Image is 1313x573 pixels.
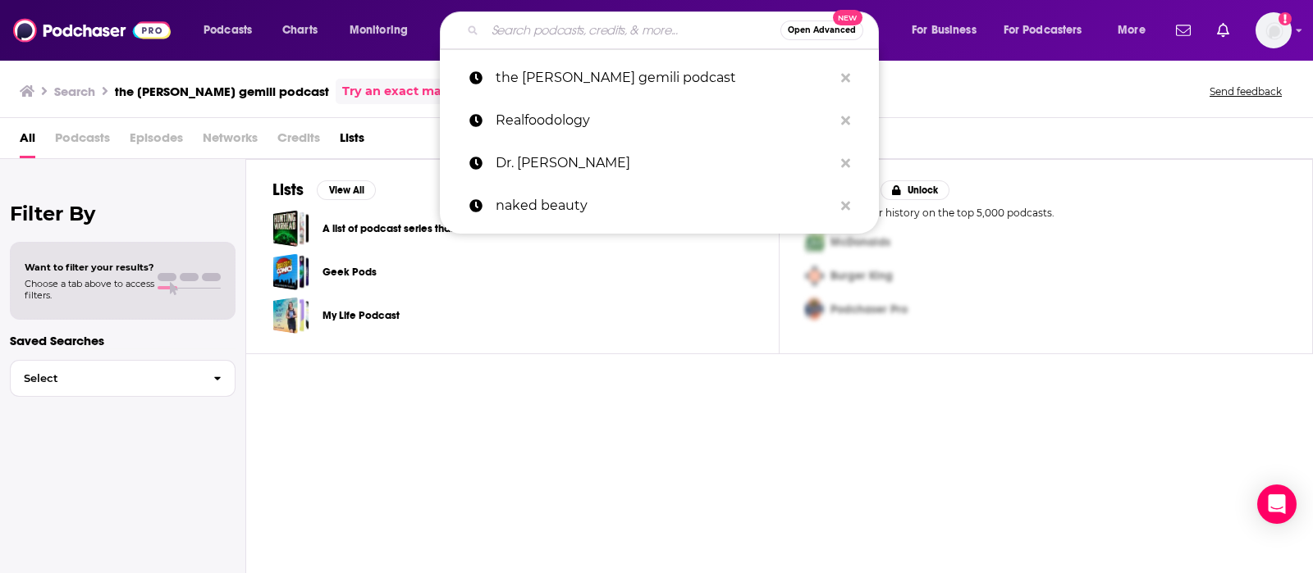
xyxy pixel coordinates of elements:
a: ListsView All [272,180,376,200]
p: Saved Searches [10,333,236,348]
span: Episodes [130,125,183,158]
a: the [PERSON_NAME] gemili podcast [440,57,879,99]
a: Show notifications dropdown [1210,16,1236,44]
a: Try an exact match [342,82,462,101]
button: Show profile menu [1256,12,1292,48]
span: For Business [912,19,977,42]
a: Lists [340,125,364,158]
input: Search podcasts, credits, & more... [485,17,780,43]
p: the dylan gemili podcast [496,57,833,99]
span: More [1118,19,1146,42]
p: Dr. Stephanie Estima [496,142,833,184]
p: Realfoodology [496,99,833,142]
a: A list of podcast series that I would recommend. [272,210,309,247]
span: Podchaser Pro [830,302,908,316]
span: New [833,10,862,25]
img: First Pro Logo [799,225,830,259]
button: open menu [192,17,273,43]
span: Open Advanced [788,26,856,34]
button: open menu [338,17,429,43]
span: Select [11,373,200,384]
span: Podcasts [55,125,110,158]
h3: the [PERSON_NAME] gemili podcast [115,84,329,99]
p: Access sponsor history on the top 5,000 podcasts. [806,207,1286,219]
span: McDonalds [830,235,890,249]
a: My Life Podcast [323,307,400,325]
span: Choose a tab above to access filters. [25,278,154,301]
p: naked beauty [496,184,833,227]
button: Select [10,360,236,397]
button: open menu [1106,17,1166,43]
a: Realfoodology [440,99,879,142]
button: open menu [993,17,1106,43]
span: Credits [277,125,320,158]
span: Want to filter your results? [25,261,154,273]
span: Networks [203,125,258,158]
div: Open Intercom Messenger [1257,484,1297,524]
button: Unlock [881,180,950,200]
a: Charts [272,17,327,43]
img: Second Pro Logo [799,259,830,293]
a: Geek Pods [323,263,377,281]
span: For Podcasters [1004,19,1082,42]
a: My Life Podcast [272,297,309,334]
div: Search podcasts, credits, & more... [455,11,894,49]
span: Monitoring [350,19,408,42]
img: Podchaser - Follow, Share and Rate Podcasts [13,15,171,46]
h3: Search [54,84,95,99]
h2: Lists [272,180,304,200]
a: All [20,125,35,158]
a: naked beauty [440,184,879,227]
h2: Filter By [10,202,236,225]
button: open menu [900,17,997,43]
img: User Profile [1256,12,1292,48]
svg: Add a profile image [1279,12,1292,25]
a: Show notifications dropdown [1169,16,1197,44]
img: Third Pro Logo [799,293,830,326]
button: Open AdvancedNew [780,20,863,40]
span: Logged in as nicole.koremenos [1256,12,1292,48]
a: Geek Pods [272,253,309,290]
a: A list of podcast series that I would recommend. [323,220,556,238]
button: View All [317,180,376,200]
a: Dr. [PERSON_NAME] [440,142,879,184]
span: Burger King [830,269,893,283]
span: Podcasts [204,19,252,42]
span: Charts [282,19,318,42]
button: Send feedback [1205,84,1287,98]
